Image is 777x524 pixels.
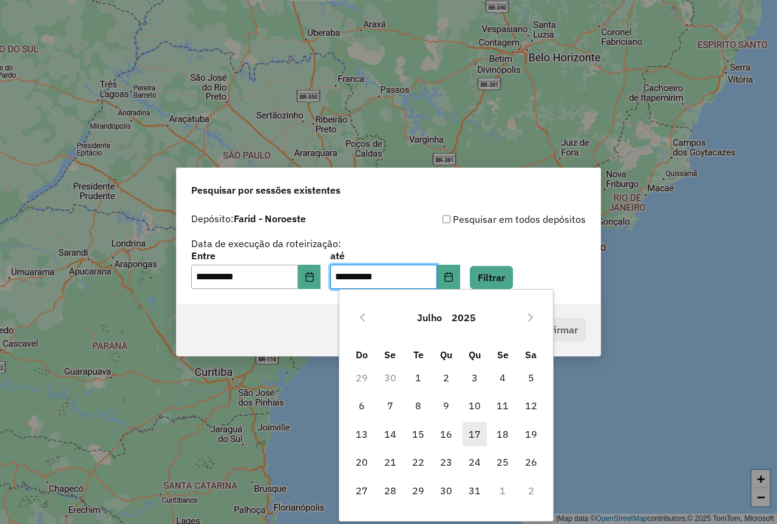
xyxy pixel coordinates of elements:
[489,448,517,476] td: 25
[461,420,489,448] td: 17
[376,392,404,420] td: 7
[497,349,509,361] span: Se
[350,478,374,503] span: 27
[378,450,402,474] span: 21
[406,393,430,418] span: 8
[356,349,368,361] span: Do
[490,450,515,474] span: 25
[406,366,430,390] span: 1
[406,450,430,474] span: 22
[234,213,306,225] strong: Farid - Noroeste
[404,476,432,504] td: 29
[376,448,404,476] td: 21
[463,366,487,390] span: 3
[490,393,515,418] span: 11
[437,265,460,289] button: Choose Date
[376,476,404,504] td: 28
[404,448,432,476] td: 22
[525,349,537,361] span: Sa
[517,420,545,448] td: 19
[348,364,376,392] td: 29
[432,420,460,448] td: 16
[519,393,543,418] span: 12
[469,349,481,361] span: Qu
[348,476,376,504] td: 27
[463,422,487,446] span: 17
[412,303,447,332] button: Choose Month
[406,478,430,503] span: 29
[517,476,545,504] td: 2
[463,450,487,474] span: 24
[350,450,374,474] span: 20
[489,420,517,448] td: 18
[489,392,517,420] td: 11
[404,364,432,392] td: 1
[461,448,489,476] td: 24
[470,266,513,289] button: Filtrar
[490,366,515,390] span: 4
[461,476,489,504] td: 31
[447,303,481,332] button: Choose Year
[384,349,396,361] span: Se
[191,211,306,226] label: Depósito:
[432,392,460,420] td: 9
[461,392,489,420] td: 10
[376,364,404,392] td: 30
[517,392,545,420] td: 12
[348,392,376,420] td: 6
[406,422,430,446] span: 15
[517,364,545,392] td: 5
[519,422,543,446] span: 19
[378,393,402,418] span: 7
[353,308,372,327] button: Previous Month
[191,248,321,263] label: Entre
[432,448,460,476] td: 23
[432,476,460,504] td: 30
[330,248,460,263] label: até
[191,183,341,197] span: Pesquisar por sessões existentes
[463,393,487,418] span: 10
[521,308,540,327] button: Next Month
[489,364,517,392] td: 4
[350,422,374,446] span: 13
[376,420,404,448] td: 14
[434,422,458,446] span: 16
[432,364,460,392] td: 2
[298,265,321,289] button: Choose Date
[517,448,545,476] td: 26
[489,476,517,504] td: 1
[440,349,452,361] span: Qu
[434,366,458,390] span: 2
[519,366,543,390] span: 5
[413,349,424,361] span: Te
[404,420,432,448] td: 15
[461,364,489,392] td: 3
[191,236,341,251] label: Data de execução da roteirização:
[434,478,458,503] span: 30
[339,289,554,522] div: Choose Date
[404,392,432,420] td: 8
[434,393,458,418] span: 9
[350,393,374,418] span: 6
[519,450,543,474] span: 26
[434,450,458,474] span: 23
[490,422,515,446] span: 18
[348,420,376,448] td: 13
[463,478,487,503] span: 31
[378,422,402,446] span: 14
[378,478,402,503] span: 28
[348,448,376,476] td: 20
[388,212,586,226] div: Pesquisar em todos depósitos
